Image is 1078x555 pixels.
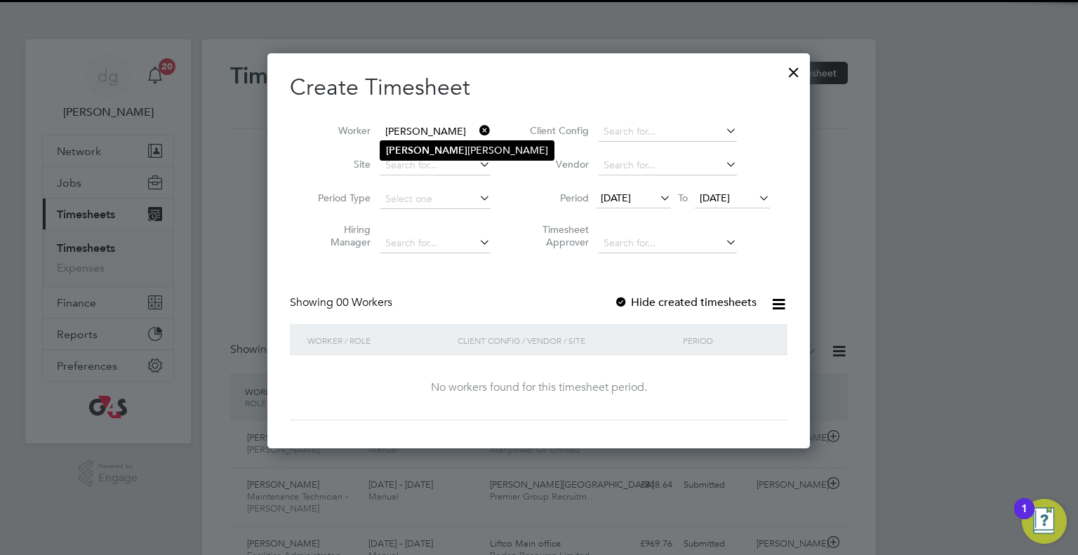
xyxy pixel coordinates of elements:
label: Timesheet Approver [526,223,589,248]
input: Search for... [380,122,491,142]
div: No workers found for this timesheet period. [304,380,773,395]
label: Period [526,192,589,204]
button: Open Resource Center, 1 new notification [1022,499,1067,544]
input: Search for... [599,156,737,175]
div: Period [679,324,773,356]
label: Period Type [307,192,371,204]
input: Search for... [380,234,491,253]
b: [PERSON_NAME] [386,145,467,156]
li: [PERSON_NAME] [380,141,554,160]
div: Worker / Role [304,324,454,356]
input: Select one [380,189,491,209]
span: To [674,189,692,207]
label: Vendor [526,158,589,170]
input: Search for... [599,122,737,142]
span: 00 Workers [336,295,392,309]
span: [DATE] [700,192,730,204]
input: Search for... [599,234,737,253]
label: Client Config [526,124,589,137]
input: Search for... [380,156,491,175]
label: Hide created timesheets [614,295,757,309]
div: 1 [1021,509,1027,527]
div: Client Config / Vendor / Site [454,324,679,356]
label: Hiring Manager [307,223,371,248]
h2: Create Timesheet [290,73,787,102]
label: Site [307,158,371,170]
div: Showing [290,295,395,310]
span: [DATE] [601,192,631,204]
label: Worker [307,124,371,137]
